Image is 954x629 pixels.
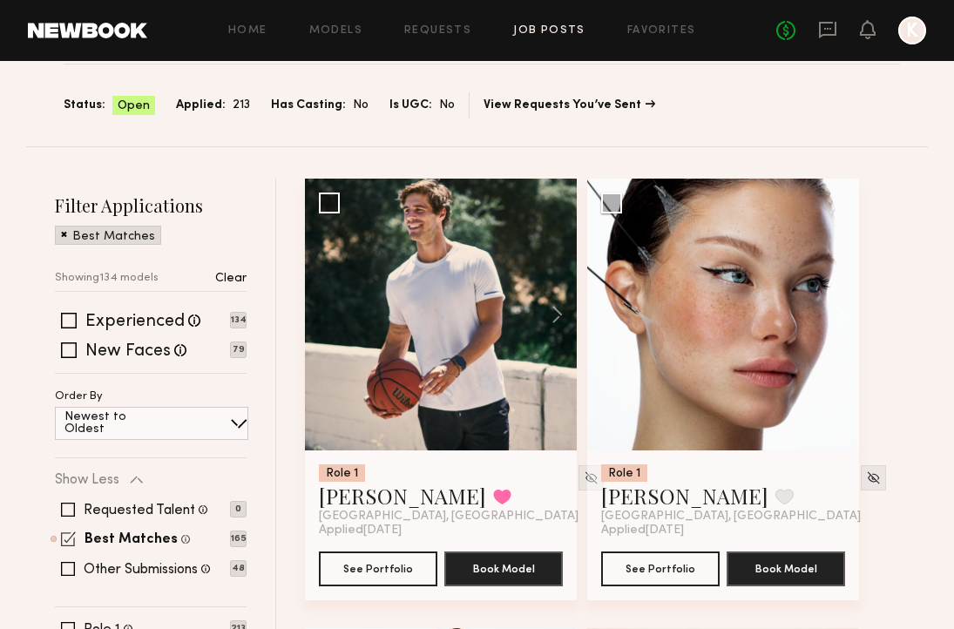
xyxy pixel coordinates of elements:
[233,96,250,115] span: 213
[84,563,198,577] label: Other Submissions
[484,99,655,112] a: View Requests You’ve Sent
[601,551,720,586] button: See Portfolio
[439,96,455,115] span: No
[319,482,486,510] a: [PERSON_NAME]
[389,96,432,115] span: Is UGC:
[601,464,647,482] div: Role 1
[627,25,696,37] a: Favorites
[319,464,365,482] div: Role 1
[727,560,845,575] a: Book Model
[271,96,346,115] span: Has Casting:
[55,391,103,402] p: Order By
[55,473,119,487] p: Show Less
[55,193,247,217] h2: Filter Applications
[230,312,247,328] p: 134
[727,551,845,586] button: Book Model
[404,25,471,37] a: Requests
[176,96,226,115] span: Applied:
[85,533,178,547] label: Best Matches
[601,524,845,538] div: Applied [DATE]
[215,273,247,285] p: Clear
[353,96,369,115] span: No
[228,25,267,37] a: Home
[513,25,585,37] a: Job Posts
[319,524,563,538] div: Applied [DATE]
[230,342,247,358] p: 79
[319,551,437,586] button: See Portfolio
[230,560,247,577] p: 48
[584,470,599,485] img: Unhide Model
[319,510,578,524] span: [GEOGRAPHIC_DATA], [GEOGRAPHIC_DATA]
[601,482,768,510] a: [PERSON_NAME]
[309,25,362,37] a: Models
[85,314,185,331] label: Experienced
[601,510,861,524] span: [GEOGRAPHIC_DATA], [GEOGRAPHIC_DATA]
[72,231,155,243] p: Best Matches
[64,411,168,436] p: Newest to Oldest
[118,98,150,115] span: Open
[64,96,105,115] span: Status:
[85,343,171,361] label: New Faces
[84,504,195,517] label: Requested Talent
[230,501,247,517] p: 0
[898,17,926,44] a: K
[230,531,247,547] p: 165
[55,273,159,284] p: Showing 134 models
[444,551,563,586] button: Book Model
[866,470,881,485] img: Unhide Model
[444,560,563,575] a: Book Model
